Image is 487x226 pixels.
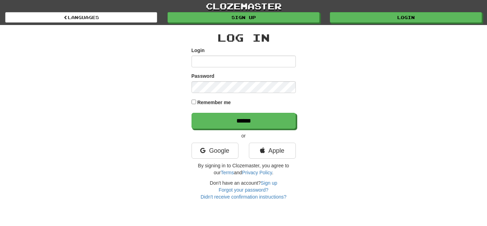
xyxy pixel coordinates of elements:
p: By signing in to Clozemaster, you agree to our and . [192,162,296,176]
h2: Log In [192,32,296,43]
label: Password [192,73,214,79]
a: Terms [221,170,234,175]
a: Apple [249,143,296,159]
a: Forgot your password? [219,187,268,193]
a: Sign up [168,12,319,23]
div: Don't have an account? [192,179,296,200]
a: Login [330,12,482,23]
label: Remember me [197,99,231,106]
a: Sign up [261,180,277,186]
a: Didn't receive confirmation instructions? [201,194,286,200]
a: Privacy Policy [242,170,272,175]
a: Google [192,143,238,159]
p: or [192,132,296,139]
label: Login [192,47,205,54]
a: Languages [5,12,157,23]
